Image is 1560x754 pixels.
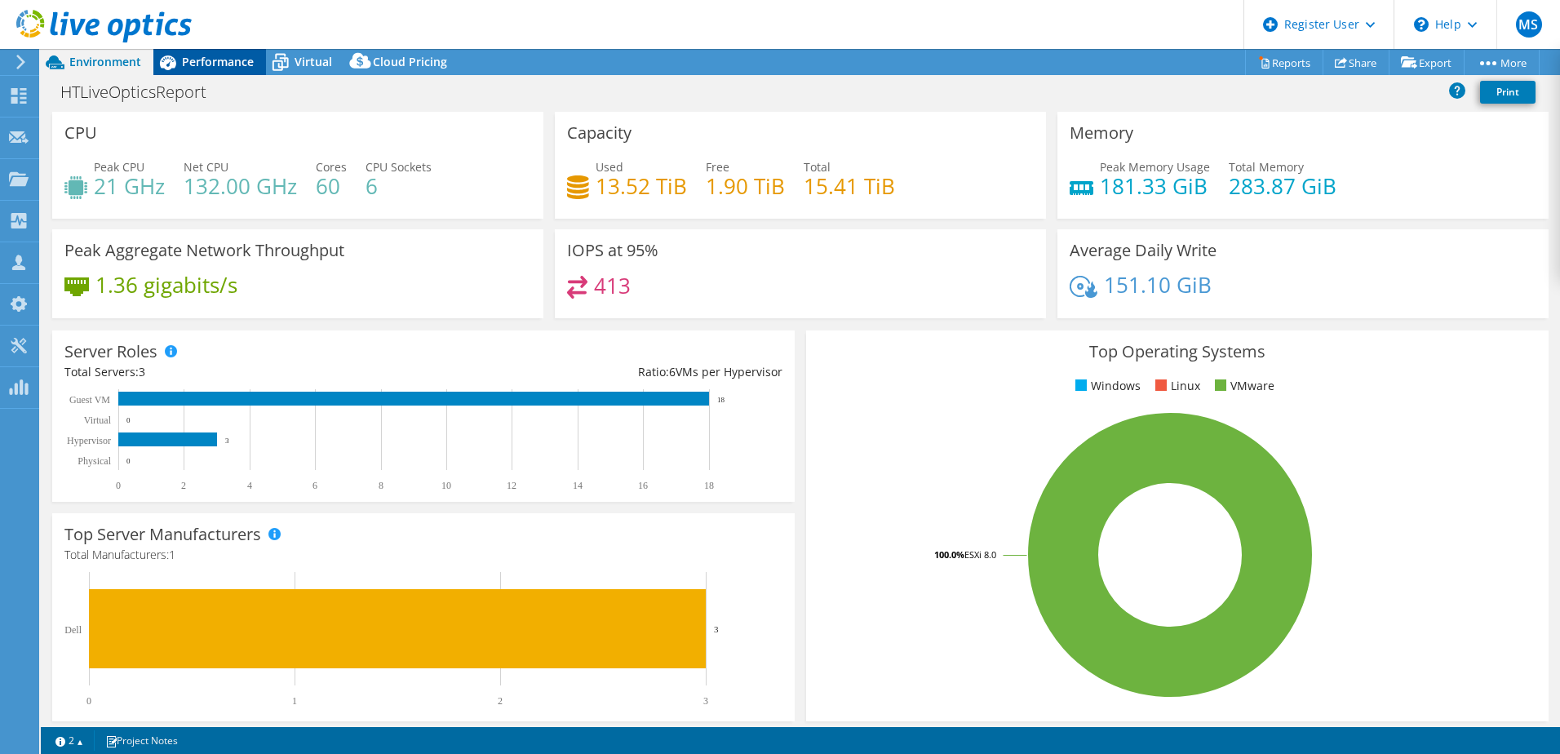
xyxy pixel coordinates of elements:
[181,480,186,491] text: 2
[703,695,708,707] text: 3
[94,159,144,175] span: Peak CPU
[818,343,1536,361] h3: Top Operating Systems
[594,277,631,295] h4: 413
[184,159,228,175] span: Net CPU
[78,455,111,467] text: Physical
[379,480,383,491] text: 8
[1516,11,1542,38] span: MS
[596,177,687,195] h4: 13.52 TiB
[94,730,189,751] a: Project Notes
[1480,81,1536,104] a: Print
[1104,276,1212,294] h4: 151.10 GiB
[225,437,229,445] text: 3
[292,695,297,707] text: 1
[247,480,252,491] text: 4
[1070,242,1217,259] h3: Average Daily Write
[84,415,112,426] text: Virtual
[717,396,725,404] text: 18
[64,242,344,259] h3: Peak Aggregate Network Throughput
[804,177,895,195] h4: 15.41 TiB
[69,394,110,406] text: Guest VM
[1389,50,1465,75] a: Export
[1070,124,1133,142] h3: Memory
[184,177,297,195] h4: 132.00 GHz
[316,177,347,195] h4: 60
[1245,50,1323,75] a: Reports
[1071,377,1141,395] li: Windows
[64,363,423,381] div: Total Servers:
[312,480,317,491] text: 6
[169,547,175,562] span: 1
[423,363,782,381] div: Ratio: VMs per Hypervisor
[704,480,714,491] text: 18
[1414,17,1429,32] svg: \n
[94,177,165,195] h4: 21 GHz
[126,457,131,465] text: 0
[67,435,111,446] text: Hypervisor
[934,548,964,561] tspan: 100.0%
[182,54,254,69] span: Performance
[507,480,516,491] text: 12
[53,83,232,101] h1: HTLiveOpticsReport
[1323,50,1389,75] a: Share
[1229,159,1304,175] span: Total Memory
[139,364,145,379] span: 3
[69,54,141,69] span: Environment
[1229,177,1336,195] h4: 283.87 GiB
[316,159,347,175] span: Cores
[706,159,729,175] span: Free
[95,276,237,294] h4: 1.36 gigabits/s
[498,695,503,707] text: 2
[596,159,623,175] span: Used
[714,624,719,634] text: 3
[86,695,91,707] text: 0
[567,124,632,142] h3: Capacity
[373,54,447,69] span: Cloud Pricing
[366,177,432,195] h4: 6
[1211,377,1274,395] li: VMware
[1100,177,1210,195] h4: 181.33 GiB
[567,242,658,259] h3: IOPS at 95%
[804,159,831,175] span: Total
[64,546,782,564] h4: Total Manufacturers:
[1464,50,1540,75] a: More
[638,480,648,491] text: 16
[126,416,131,424] text: 0
[366,159,432,175] span: CPU Sockets
[1151,377,1200,395] li: Linux
[441,480,451,491] text: 10
[64,624,82,636] text: Dell
[64,526,261,543] h3: Top Server Manufacturers
[669,364,676,379] span: 6
[1100,159,1210,175] span: Peak Memory Usage
[64,124,97,142] h3: CPU
[573,480,583,491] text: 14
[44,730,95,751] a: 2
[64,343,157,361] h3: Server Roles
[706,177,785,195] h4: 1.90 TiB
[116,480,121,491] text: 0
[295,54,332,69] span: Virtual
[964,548,996,561] tspan: ESXi 8.0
